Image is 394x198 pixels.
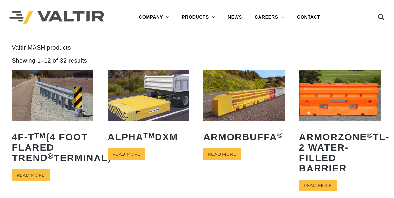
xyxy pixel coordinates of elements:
[12,70,94,168] a: 4F-TTM(4 Foot Flared TREND®Terminal)
[203,70,285,147] a: ArmorBuffa®
[108,148,145,160] a: Read more about “ALPHATM DXM”
[108,70,189,147] a: ALPHATMDXM
[12,169,50,181] a: Read more about “4F-TTM (4 Foot Flared TREND® Terminal)”
[203,127,285,147] h2: ArmorBuffa
[12,44,382,51] p: Valtir MASH products
[176,11,222,24] a: PRODUCTS
[9,11,104,24] img: Valtir
[299,70,381,178] a: ArmorZone®TL-2 Water-Filled Barrier
[299,180,337,191] a: Read more about “ArmorZone® TL-2 Water-Filled Barrier”
[12,57,87,64] p: Showing 1–12 of 32 results
[48,152,54,160] sup: ®
[133,11,176,24] a: COMPANY
[299,127,381,178] h2: ArmorZone TL-2 Water-Filled Barrier
[12,127,94,168] h2: 4F-T (4 Foot Flared TREND Terminal)
[143,131,155,139] sup: TM
[222,11,248,24] a: NEWS
[203,148,241,160] a: Read more about “ArmorBuffa®”
[34,131,46,139] sup: TM
[108,127,189,147] h2: ALPHA DXM
[277,131,283,139] sup: ®
[367,131,373,139] sup: ®
[291,11,327,24] a: CONTACT
[248,11,291,24] a: CAREERS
